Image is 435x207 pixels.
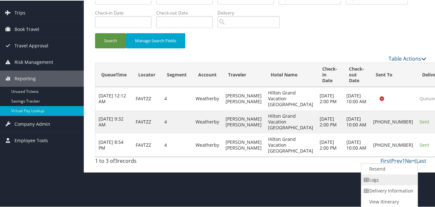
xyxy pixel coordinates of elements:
td: Weatherby [192,133,222,156]
td: 4 [161,133,192,156]
td: [PHONE_NUMBER] [370,133,416,156]
a: Last [416,157,426,164]
a: First [381,157,391,164]
td: Weatherby [192,110,222,133]
td: Hilton Grand Vacation [GEOGRAPHIC_DATA] [265,110,316,133]
td: [DATE] 2:00 PM [316,110,343,133]
a: 1 [402,157,405,164]
td: [DATE] 9:32 AM [95,110,132,133]
th: Locator: activate to sort column ascending [132,62,161,86]
td: [PERSON_NAME] [PERSON_NAME] [222,86,265,110]
td: Hilton Grand Vacation [GEOGRAPHIC_DATA] [265,86,316,110]
th: Check-in Date: activate to sort column ascending [316,62,343,86]
td: Weatherby [192,86,222,110]
span: Reporting [15,70,36,86]
label: Check-in Date [95,9,156,15]
a: Resend [361,163,416,174]
span: Sent [420,141,429,147]
a: Table Actions [389,54,426,62]
a: Next [405,157,416,164]
td: [PERSON_NAME] [PERSON_NAME] [222,133,265,156]
td: [DATE] 10:00 AM [343,133,370,156]
span: Book Travel [15,21,39,37]
th: Traveler: activate to sort column ascending [222,62,265,86]
td: [PERSON_NAME] [PERSON_NAME] [222,110,265,133]
label: Check-out Date [156,9,217,15]
span: Employee Tools [15,132,48,148]
td: FAVTZZ [132,110,161,133]
th: Sent To: activate to sort column ascending [370,62,416,86]
td: [PHONE_NUMBER] [370,110,416,133]
a: Logs [361,174,416,185]
td: FAVTZZ [132,86,161,110]
th: Segment: activate to sort column ascending [161,62,192,86]
a: Delivery Information [361,185,416,196]
td: [DATE] 8:54 PM [95,133,132,156]
th: Check-out Date: activate to sort column ascending [343,62,370,86]
button: Search [95,33,126,48]
span: Risk Management [15,54,53,70]
th: QueueTime: activate to sort column ascending [95,62,132,86]
label: Delivery [217,9,285,15]
td: [DATE] 10:00 AM [343,86,370,110]
td: 4 [161,86,192,110]
span: Company Admin [15,115,50,132]
div: 1 to 3 of records [95,156,171,167]
td: FAVTZZ [132,133,161,156]
td: [DATE] 10:00 AM [343,110,370,133]
span: Sent [420,118,429,124]
td: [DATE] 12:12 AM [95,86,132,110]
a: View Itinerary [361,196,416,207]
span: 3 [115,157,118,164]
span: Travel Approval [15,37,48,53]
th: Hotel Name: activate to sort column descending [265,62,316,86]
a: Prev [391,157,402,164]
td: [DATE] 2:00 PM [316,133,343,156]
td: [DATE] 2:00 PM [316,86,343,110]
button: Manage Search Fields [126,33,185,48]
td: 4 [161,110,192,133]
td: Hilton Grand Vacation [GEOGRAPHIC_DATA] [265,133,316,156]
span: Trips [15,4,25,20]
th: Account: activate to sort column ascending [192,62,222,86]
